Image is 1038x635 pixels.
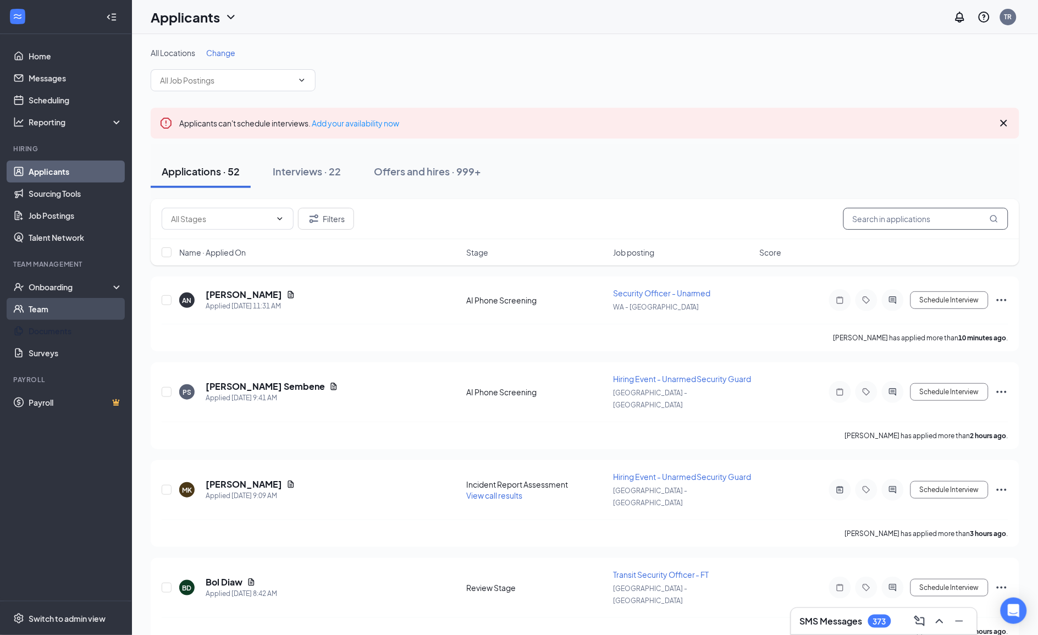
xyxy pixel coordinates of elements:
[13,144,120,153] div: Hiring
[613,247,654,258] span: Job posting
[206,48,235,58] span: Change
[951,612,968,630] button: Minimize
[13,613,24,624] svg: Settings
[29,45,123,67] a: Home
[466,247,488,258] span: Stage
[970,529,1007,538] b: 3 hours ago
[29,391,123,413] a: PayrollCrown
[997,117,1011,130] svg: Cross
[182,485,192,495] div: MK
[933,615,946,628] svg: ChevronUp
[206,380,325,393] h5: [PERSON_NAME] Sembene
[466,490,522,500] span: View call results
[206,301,295,312] div: Applied [DATE] 11:31 AM
[910,481,989,499] button: Schedule Interview
[298,208,354,230] button: Filter Filters
[162,164,240,178] div: Applications · 52
[613,584,687,605] span: [GEOGRAPHIC_DATA] - [GEOGRAPHIC_DATA]
[160,74,293,86] input: All Job Postings
[312,118,399,128] a: Add your availability now
[206,289,282,301] h5: [PERSON_NAME]
[833,388,847,396] svg: Note
[171,213,271,225] input: All Stages
[29,161,123,183] a: Applicants
[29,298,123,320] a: Team
[1004,12,1012,21] div: TR
[978,10,991,24] svg: QuestionInfo
[613,487,687,507] span: [GEOGRAPHIC_DATA] - [GEOGRAPHIC_DATA]
[466,582,606,593] div: Review Stage
[29,183,123,205] a: Sourcing Tools
[845,529,1008,538] p: [PERSON_NAME] has applied more than .
[995,581,1008,594] svg: Ellipses
[833,485,847,494] svg: ActiveNote
[1001,598,1027,624] div: Open Intercom Messenger
[206,588,277,599] div: Applied [DATE] 8:42 AM
[833,296,847,305] svg: Note
[151,8,220,26] h1: Applicants
[29,117,123,128] div: Reporting
[886,388,899,396] svg: ActiveChat
[29,281,113,292] div: Onboarding
[374,164,481,178] div: Offers and hires · 999+
[613,472,752,482] span: Hiring Event - Unarmed Security Guard
[29,67,123,89] a: Messages
[911,612,929,630] button: ComposeMessage
[206,490,295,501] div: Applied [DATE] 9:09 AM
[183,296,192,305] div: AN
[833,333,1008,343] p: [PERSON_NAME] has applied more than .
[843,208,1008,230] input: Search in applications
[224,10,238,24] svg: ChevronDown
[13,281,24,292] svg: UserCheck
[286,480,295,489] svg: Document
[307,212,321,225] svg: Filter
[13,259,120,269] div: Team Management
[466,386,606,397] div: AI Phone Screening
[913,615,926,628] svg: ComposeMessage
[910,383,989,401] button: Schedule Interview
[760,247,782,258] span: Score
[959,334,1007,342] b: 10 minutes ago
[613,374,752,384] span: Hiring Event - Unarmed Security Guard
[995,294,1008,307] svg: Ellipses
[873,617,886,626] div: 373
[29,342,123,364] a: Surveys
[613,389,687,409] span: [GEOGRAPHIC_DATA] - [GEOGRAPHIC_DATA]
[12,11,23,22] svg: WorkstreamLogo
[466,295,606,306] div: AI Phone Screening
[329,382,338,391] svg: Document
[179,118,399,128] span: Applicants can't schedule interviews.
[179,247,246,258] span: Name · Applied On
[910,579,989,597] button: Schedule Interview
[466,479,606,490] div: Incident Report Assessment
[910,291,989,309] button: Schedule Interview
[13,117,24,128] svg: Analysis
[247,578,256,587] svg: Document
[159,117,173,130] svg: Error
[29,320,123,342] a: Documents
[953,615,966,628] svg: Minimize
[106,12,117,23] svg: Collapse
[206,478,282,490] h5: [PERSON_NAME]
[286,290,295,299] svg: Document
[995,385,1008,399] svg: Ellipses
[613,288,711,298] span: Security Officer - Unarmed
[990,214,998,223] svg: MagnifyingGlass
[297,76,306,85] svg: ChevronDown
[206,393,338,404] div: Applied [DATE] 9:41 AM
[860,296,873,305] svg: Tag
[183,583,192,593] div: BD
[886,485,899,494] svg: ActiveChat
[886,583,899,592] svg: ActiveChat
[860,388,873,396] svg: Tag
[860,583,873,592] svg: Tag
[13,375,120,384] div: Payroll
[29,89,123,111] a: Scheduling
[860,485,873,494] svg: Tag
[995,483,1008,496] svg: Ellipses
[183,388,191,397] div: PS
[151,48,195,58] span: All Locations
[29,227,123,249] a: Talent Network
[833,583,847,592] svg: Note
[800,615,863,627] h3: SMS Messages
